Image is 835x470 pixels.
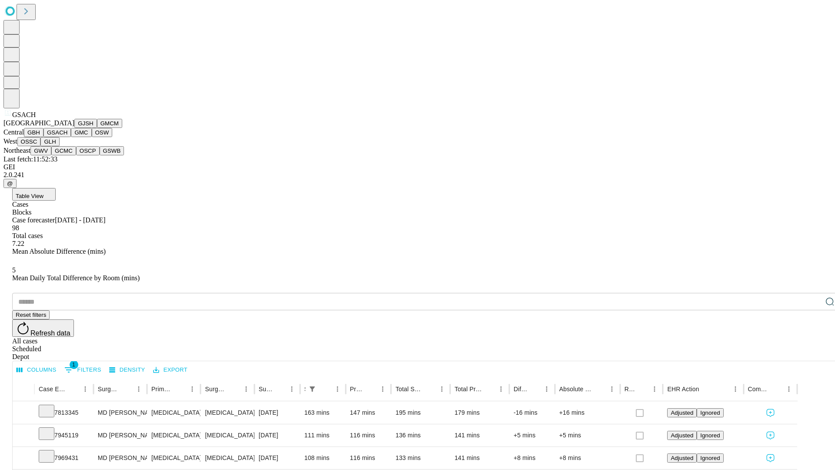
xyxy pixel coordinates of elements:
[12,188,56,201] button: Table View
[700,432,720,439] span: Ignored
[228,383,240,395] button: Sort
[606,383,618,395] button: Menu
[17,406,30,421] button: Expand
[697,453,723,463] button: Ignored
[133,383,145,395] button: Menu
[729,383,741,395] button: Menu
[24,128,43,137] button: GBH
[306,383,318,395] button: Show filters
[107,363,147,377] button: Density
[3,147,30,154] span: Northeast
[259,402,296,424] div: [DATE]
[98,424,143,446] div: MD [PERSON_NAME] [PERSON_NAME] Md
[748,386,770,393] div: Comments
[304,386,305,393] div: Scheduled In Room Duration
[151,424,196,446] div: [MEDICAL_DATA]
[151,386,173,393] div: Primary Service
[16,312,46,318] span: Reset filters
[12,240,24,247] span: 7.22
[350,447,387,469] div: 116 mins
[559,386,593,393] div: Absolute Difference
[541,383,553,395] button: Menu
[205,402,250,424] div: [MEDICAL_DATA] REPAIR [MEDICAL_DATA] INITIAL
[67,383,79,395] button: Sort
[43,128,71,137] button: GSACH
[12,319,74,337] button: Refresh data
[700,455,720,461] span: Ignored
[40,137,59,146] button: GLH
[636,383,648,395] button: Sort
[3,163,832,171] div: GEI
[395,424,446,446] div: 136 mins
[30,329,70,337] span: Refresh data
[667,453,697,463] button: Adjusted
[74,119,97,128] button: GJSH
[174,383,186,395] button: Sort
[454,402,505,424] div: 179 mins
[350,402,387,424] div: 147 mins
[514,424,551,446] div: +5 mins
[700,410,720,416] span: Ignored
[12,310,50,319] button: Reset filters
[559,402,616,424] div: +16 mins
[424,383,436,395] button: Sort
[12,216,55,224] span: Case forecaster
[454,424,505,446] div: 141 mins
[671,410,693,416] span: Adjusted
[3,119,74,127] span: [GEOGRAPHIC_DATA]
[186,383,198,395] button: Menu
[16,193,43,199] span: Table View
[98,402,143,424] div: MD [PERSON_NAME] [PERSON_NAME] Md
[514,402,551,424] div: -16 mins
[514,447,551,469] div: +8 mins
[700,383,712,395] button: Sort
[79,383,91,395] button: Menu
[7,180,13,187] span: @
[71,128,91,137] button: GMC
[528,383,541,395] button: Sort
[151,447,196,469] div: [MEDICAL_DATA]
[12,111,36,118] span: GSACH
[559,424,616,446] div: +5 mins
[667,431,697,440] button: Adjusted
[454,447,505,469] div: 141 mins
[454,386,482,393] div: Total Predicted Duration
[55,216,105,224] span: [DATE] - [DATE]
[3,179,17,188] button: @
[259,386,273,393] div: Surgery Date
[671,455,693,461] span: Adjusted
[62,363,104,377] button: Show filters
[17,428,30,443] button: Expand
[364,383,377,395] button: Sort
[51,146,76,155] button: GCMC
[395,447,446,469] div: 133 mins
[377,383,389,395] button: Menu
[3,128,24,136] span: Central
[395,386,423,393] div: Total Scheduled Duration
[100,146,124,155] button: GSWB
[39,447,89,469] div: 7969431
[120,383,133,395] button: Sort
[625,386,636,393] div: Resolved in EHR
[671,432,693,439] span: Adjusted
[14,363,59,377] button: Select columns
[594,383,606,395] button: Sort
[30,146,51,155] button: GWV
[39,402,89,424] div: 7813345
[304,447,341,469] div: 108 mins
[12,224,19,232] span: 98
[350,424,387,446] div: 116 mins
[436,383,448,395] button: Menu
[259,447,296,469] div: [DATE]
[483,383,495,395] button: Sort
[97,119,122,128] button: GMCM
[350,386,364,393] div: Predicted In Room Duration
[3,171,832,179] div: 2.0.241
[98,386,120,393] div: Surgeon Name
[205,447,250,469] div: [MEDICAL_DATA]
[3,155,57,163] span: Last fetch: 11:52:33
[98,447,143,469] div: MD [PERSON_NAME] [PERSON_NAME] Md
[205,386,227,393] div: Surgery Name
[240,383,252,395] button: Menu
[17,451,30,466] button: Expand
